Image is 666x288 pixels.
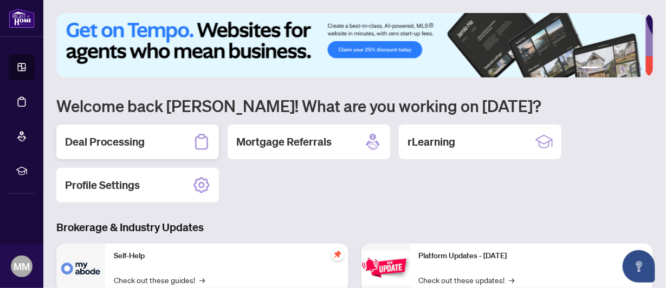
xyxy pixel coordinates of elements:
button: 2 [603,67,607,71]
img: Slide 0 [56,13,645,77]
button: 1 [581,67,599,71]
h3: Brokerage & Industry Updates [56,220,653,235]
button: 4 [620,67,625,71]
p: Platform Updates - [DATE] [419,250,645,262]
span: → [199,274,205,286]
button: 5 [629,67,633,71]
a: Check out these updates!→ [419,274,515,286]
span: pushpin [331,248,344,261]
span: MM [14,259,30,274]
h1: Welcome back [PERSON_NAME]! What are you working on [DATE]? [56,95,653,116]
h2: Mortgage Referrals [236,134,332,149]
span: → [509,274,515,286]
button: 3 [612,67,616,71]
a: Check out these guides!→ [114,274,205,286]
h2: Profile Settings [65,178,140,193]
img: logo [9,8,35,28]
button: 6 [638,67,642,71]
h2: rLearning [408,134,455,149]
img: Platform Updates - June 23, 2025 [361,251,410,285]
h2: Deal Processing [65,134,145,149]
p: Self-Help [114,250,340,262]
button: Open asap [623,250,655,283]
